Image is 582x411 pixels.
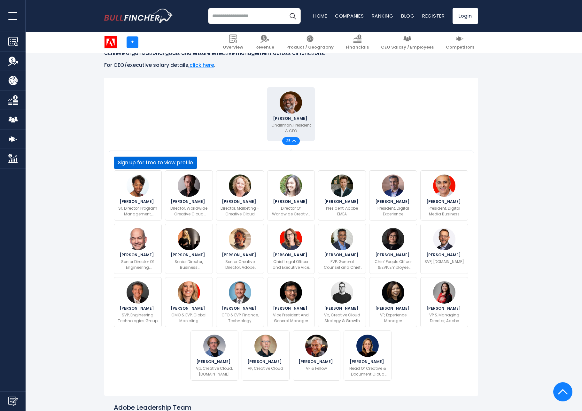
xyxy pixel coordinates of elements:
span: [PERSON_NAME] [299,360,335,364]
img: Anil Chakravarthy [382,174,404,197]
p: Senior Creative Director, Adobe Studio [220,259,260,270]
span: [PERSON_NAME] [426,253,462,257]
a: Lara Balazs [PERSON_NAME] CMO & EVP, Global Marketing [165,277,213,327]
span: [PERSON_NAME] [426,200,462,204]
button: Search [285,8,301,24]
a: Jane Hu [PERSON_NAME] Director Of Worldwide Creative Professional Community [267,170,315,221]
p: Chief People Officer & EVP, Employee Experience [373,259,413,270]
img: Todd Heckel [127,228,149,250]
a: Marci Thurston [PERSON_NAME] Director, Marketing - Creative Cloud [216,170,264,221]
a: Rufus Deuchler [PERSON_NAME] Director, Worldwide Creative Cloud [DEMOGRAPHIC_DATA] [165,170,213,221]
a: Megan Anderson [PERSON_NAME] Senior Director, Business Operations & Pmo, Creative Cloud [165,224,213,274]
img: David Wadhwani [433,174,455,197]
p: Vp, Creative Cloud Strategy & Growth [322,312,362,324]
a: click here [190,61,214,69]
span: [PERSON_NAME] [120,200,156,204]
p: This Adobe org chart highlights the company’s organizational structure and leadership team, inclu... [104,30,478,57]
p: CFO & EVP, Finance, Technology Services & Operations [220,312,260,324]
a: Matthew Smith [PERSON_NAME] Vp, Creative Cloud Strategy & Growth [318,277,366,327]
p: VP, Experience Manager [373,312,413,324]
span: [PERSON_NAME] [171,253,207,257]
img: Loni Stark [382,281,404,304]
a: Login [453,8,478,24]
p: VP & Fellow [306,366,327,371]
p: SVP, Engineering Technologies Group [118,312,158,324]
span: Competitors [446,45,474,50]
span: [PERSON_NAME] [247,360,283,364]
span: 25 [286,139,292,143]
p: Director Of Worldwide Creative Professional Community [271,205,311,217]
img: Lara Balazs [178,281,200,304]
a: Marc Levoy [PERSON_NAME] VP & Fellow [293,330,341,381]
a: Olof Mases [PERSON_NAME] VP, Creative Cloud [242,330,290,381]
span: [PERSON_NAME] [324,200,360,204]
span: [PERSON_NAME] [222,253,258,257]
img: Megan Anderson [178,228,200,250]
img: Marci Thurston [229,174,251,197]
img: Marc Levoy [305,335,328,357]
span: Revenue [255,45,274,50]
span: [PERSON_NAME] [273,117,309,120]
a: Product / Geography [283,32,338,53]
a: Home [313,12,327,19]
span: Overview [223,45,243,50]
p: Chairman, President & CEO [271,122,311,134]
img: Digby Horner [127,281,149,304]
a: Leslie Lewis [PERSON_NAME] Sr. Director, Program Management, Creative Cloud Product [114,170,162,221]
img: Louise Pentland [280,228,302,250]
a: Go to homepage [104,9,173,23]
span: [PERSON_NAME] [375,306,411,310]
a: Doug Beach [PERSON_NAME] Senior Creative Director, Adobe Studio [216,224,264,274]
span: [PERSON_NAME] [171,200,207,204]
img: Jane Hu [280,174,302,197]
img: Jessica Naeve [356,335,379,357]
p: Senior Director, Business Operations & Pmo, Creative Cloud [169,259,209,270]
span: CEO Salary / Employees [381,45,434,50]
a: Todd Heckel [PERSON_NAME] Senior Director Of Engineering, Creative Cloud Experience [114,224,162,274]
a: Anil Chakravarthy [PERSON_NAME] President, Digital Experience [369,170,417,221]
img: Gloria Chen [382,228,404,250]
span: [PERSON_NAME] [222,306,258,310]
a: Dana Rao [PERSON_NAME] EVP, General Counsel and Chief Trust Officer [318,224,366,274]
a: CEO Salary / Employees [377,32,438,53]
span: [PERSON_NAME] [324,306,360,310]
a: Competitors [442,32,478,53]
span: [PERSON_NAME] [120,253,156,257]
p: Vice President And General Manager [271,312,311,324]
a: Nathan Etter [PERSON_NAME] SVP, [DOMAIN_NAME] [420,224,468,274]
span: [PERSON_NAME] [196,360,232,364]
span: [PERSON_NAME] [426,306,462,310]
p: President, Adobe EMEA [322,205,362,217]
button: Sign up for free to view profile [114,157,197,169]
p: Director, Worldwide Creative Cloud [DEMOGRAPHIC_DATA] [167,205,211,217]
span: Financials [346,45,369,50]
p: Vp, Creative Cloud, [DOMAIN_NAME] [195,366,234,377]
span: [PERSON_NAME] [273,200,309,204]
a: + [127,36,138,48]
span: [PERSON_NAME] [324,253,360,257]
a: Ranking [372,12,393,19]
a: Loni Stark [PERSON_NAME] VP, Experience Manager [369,277,417,327]
p: Director, Marketing - Creative Cloud [220,205,260,217]
p: For CEO/executive salary details, . [104,62,478,69]
img: Dana Rao [331,228,353,250]
p: Sr. Director, Program Management, Creative Cloud Product [118,205,158,217]
p: Senior Director Of Engineering, Creative Cloud Experience [118,259,158,270]
img: ADBE logo [105,36,117,48]
span: [PERSON_NAME] [350,360,386,364]
a: David Wadhwani [PERSON_NAME] President, Digital Media Business [420,170,468,221]
span: [PERSON_NAME] [273,253,309,257]
img: Naveen Goel [280,281,302,304]
span: [PERSON_NAME] [120,306,156,310]
span: [PERSON_NAME] [375,253,411,257]
p: VP & Managing Director, Adobe [GEOGRAPHIC_DATA] [424,312,465,324]
img: Olof Mases [254,335,277,357]
a: Jessica Naeve [PERSON_NAME] Head Of Creative & Document Cloud Worldwide For The Next Generation [344,330,392,381]
p: President, Digital Experience [373,205,413,217]
img: Kellan Elliott-McCrea [203,335,226,357]
p: SVP, [DOMAIN_NAME] [424,259,464,265]
img: Rufus Deuchler [178,174,200,197]
img: Doug Beach [229,228,251,250]
a: Digby Horner [PERSON_NAME] SVP, Engineering Technologies Group [114,277,162,327]
a: Naveen Goel [PERSON_NAME] Vice President And General Manager [267,277,315,327]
